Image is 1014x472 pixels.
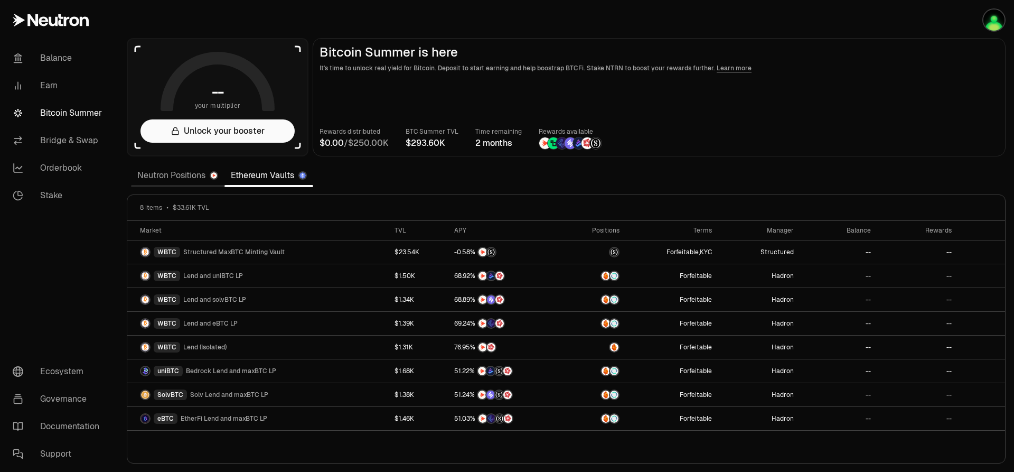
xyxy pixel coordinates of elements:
[539,137,551,149] img: NTRN
[610,272,618,280] img: Supervault
[568,366,619,376] button: AmberSupervault
[478,319,487,328] img: NTRN
[877,359,958,383] a: --
[181,414,267,423] span: EtherFi Lend and maxBTC LP
[4,44,114,72] a: Balance
[154,247,180,257] div: WBTC
[388,264,448,288] a: $1.50K
[183,295,246,304] span: Lend and solvBTC LP
[718,336,800,359] a: Hadron
[680,319,712,328] button: Forfeitable
[141,248,149,256] img: WBTC Logo
[388,336,448,359] a: $1.31K
[610,343,618,351] img: Amber
[487,343,495,351] img: Mars Fragments
[487,295,495,304] img: Solv Points
[141,272,149,280] img: WBTC Logo
[718,264,800,288] a: Hadron
[127,336,388,359] a: WBTC LogoWBTCLend (Isolated)
[626,407,718,430] a: Forfeitable
[183,272,243,280] span: Lend and uniBTC LP
[495,272,504,280] img: Mars Fragments
[562,359,626,383] a: AmberSupervault
[700,248,712,256] button: KYC
[478,248,487,256] img: NTRN
[626,359,718,383] a: Forfeitable
[562,240,626,264] a: maxBTC
[581,137,593,149] img: Mars Fragments
[568,390,619,400] button: AmberSupervault
[320,45,999,60] h2: Bitcoin Summer is here
[725,226,793,235] div: Manager
[568,413,619,424] button: AmberSupervault
[568,226,619,235] div: Positions
[299,172,306,179] img: Ethereum Logo
[406,126,458,137] p: BTC Summer TVL
[487,272,495,280] img: Bedrock Diamonds
[140,119,295,143] button: Unlock your booster
[127,240,388,264] a: WBTC LogoWBTCStructured MaxBTC Minting Vault
[141,319,149,328] img: WBTC Logo
[154,413,177,424] div: eBTC
[800,288,877,311] a: --
[154,390,187,400] div: SolvBTC
[487,248,495,256] img: Structured Points
[626,312,718,335] a: Forfeitable
[141,391,149,399] img: SolvBTC Logo
[626,336,718,359] a: Forfeitable
[448,312,562,335] a: NTRNEtherFi PointsMars Fragments
[141,414,149,423] img: eBTC Logo
[154,366,183,376] div: uniBTC
[877,407,958,430] a: --
[562,407,626,430] a: AmberSupervault
[568,271,619,281] button: AmberSupervault
[448,240,562,264] a: NTRNStructured Points
[478,272,487,280] img: NTRN
[454,366,556,376] button: NTRNBedrock DiamondsStructured PointsMars Fragments
[562,264,626,288] a: AmberSupervault
[448,264,562,288] a: NTRNBedrock DiamondsMars Fragments
[602,367,610,375] img: Amber
[454,318,556,329] button: NTRNEtherFi PointsMars Fragments
[877,336,958,359] a: --
[800,359,877,383] a: --
[454,226,556,235] div: APY
[626,383,718,406] a: Forfeitable
[800,312,877,335] a: --
[154,342,180,353] div: WBTC
[562,312,626,335] a: AmberSupervault
[4,413,114,440] a: Documentation
[475,137,522,150] div: 2 months
[224,165,313,186] a: Ethereum Vaults
[602,414,610,423] img: Amber
[602,319,610,328] img: Amber
[186,367,276,375] span: Bedrock Lend and maxBTC LP
[140,226,382,235] div: Market
[610,248,618,256] img: maxBTC
[475,126,522,137] p: Time remaining
[548,137,559,149] img: Lombard Lux
[448,288,562,311] a: NTRNSolv PointsMars Fragments
[388,312,448,335] a: $1.39K
[718,288,800,311] a: Hadron
[539,126,602,137] p: Rewards available
[448,336,562,359] a: NTRNMars Fragments
[568,247,619,257] button: maxBTC
[388,288,448,311] a: $1.34K
[320,63,999,73] p: It's time to unlock real yield for Bitcoin. Deposit to start earning and help boostrap BTCFi. Sta...
[388,240,448,264] a: $23.54K
[4,99,114,127] a: Bitcoin Summer
[4,182,114,209] a: Stake
[154,271,180,281] div: WBTC
[154,294,180,305] div: WBTC
[800,336,877,359] a: --
[487,319,495,328] img: EtherFi Points
[718,359,800,383] a: Hadron
[495,295,504,304] img: Mars Fragments
[141,343,149,351] img: WBTC Logo
[602,295,610,304] img: Amber
[141,367,149,375] img: uniBTC Logo
[610,367,618,375] img: Supervault
[983,10,1004,31] img: Geo Wallet
[610,414,618,423] img: Supervault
